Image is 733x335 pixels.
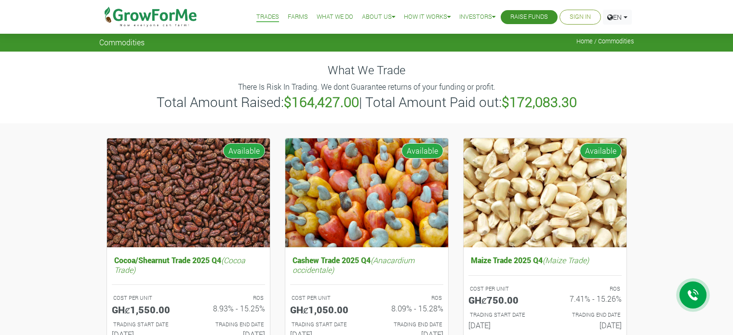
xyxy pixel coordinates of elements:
[470,311,536,319] p: Estimated Trading Start Date
[459,12,495,22] a: Investors
[101,94,633,110] h3: Total Amount Raised: | Total Amount Paid out:
[468,253,622,334] a: Maize Trade 2025 Q4(Maize Trade) COST PER UNIT GHȼ750.00 ROS 7.41% - 15.26% TRADING START DATE [D...
[113,321,180,329] p: Estimated Trading Start Date
[554,311,620,319] p: Estimated Trading End Date
[197,294,264,302] p: ROS
[468,294,538,306] h5: GHȼ750.00
[576,38,634,45] span: Home / Commodities
[290,253,443,276] h5: Cashew Trade 2025 Q4
[292,321,358,329] p: Estimated Trading Start Date
[554,285,620,293] p: ROS
[375,321,442,329] p: Estimated Trading End Date
[317,12,353,22] a: What We Do
[288,12,308,22] a: Farms
[510,12,548,22] a: Raise Funds
[284,93,359,111] b: $164,427.00
[401,143,443,159] span: Available
[223,143,265,159] span: Available
[107,138,270,248] img: growforme image
[570,12,591,22] a: Sign In
[112,304,181,315] h5: GHȼ1,550.00
[256,12,279,22] a: Trades
[468,321,538,330] h6: [DATE]
[375,294,442,302] p: ROS
[197,321,264,329] p: Estimated Trading End Date
[101,81,633,93] p: There Is Risk In Trading. We dont Guarantee returns of your funding or profit.
[543,255,589,265] i: (Maize Trade)
[114,255,245,274] i: (Cocoa Trade)
[552,294,622,303] h6: 7.41% - 15.26%
[196,304,265,313] h6: 8.93% - 15.25%
[293,255,414,274] i: (Anacardium occidentale)
[580,143,622,159] span: Available
[374,304,443,313] h6: 8.09% - 15.28%
[99,38,145,47] span: Commodities
[362,12,395,22] a: About Us
[470,285,536,293] p: COST PER UNIT
[464,138,626,248] img: growforme image
[112,253,265,276] h5: Cocoa/Shearnut Trade 2025 Q4
[285,138,448,248] img: growforme image
[502,93,577,111] b: $172,083.30
[404,12,451,22] a: How it Works
[292,294,358,302] p: COST PER UNIT
[113,294,180,302] p: COST PER UNIT
[552,321,622,330] h6: [DATE]
[290,304,360,315] h5: GHȼ1,050.00
[468,253,622,267] h5: Maize Trade 2025 Q4
[603,10,632,25] a: EN
[99,63,634,77] h4: What We Trade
